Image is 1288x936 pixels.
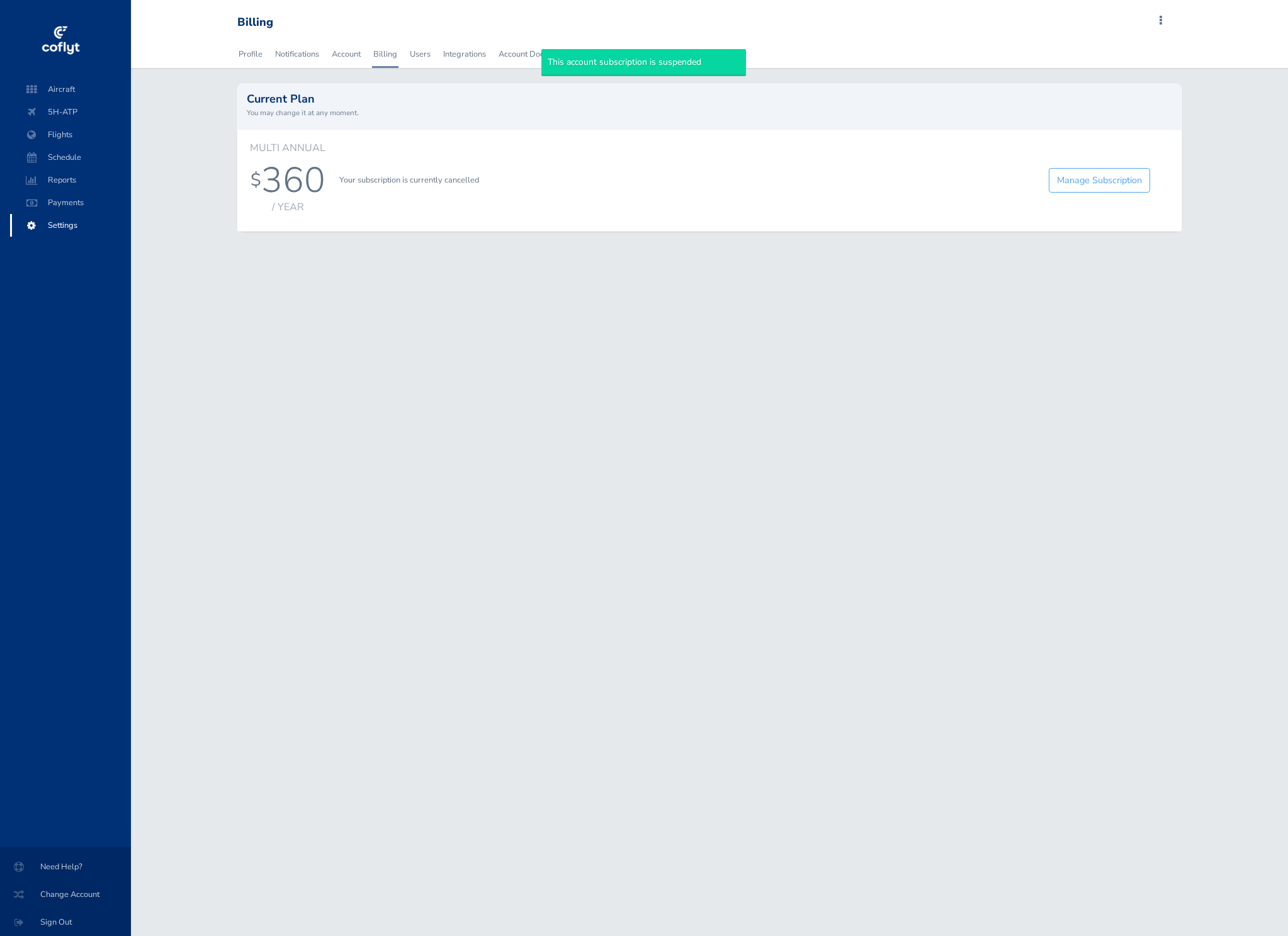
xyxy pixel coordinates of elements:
span: 5H-ATP [23,101,118,123]
span: Sign Out [15,911,116,933]
a: Personal Documents [582,40,659,68]
a: Integrations [442,40,487,68]
span: Change Account [15,883,116,906]
span: Settings [23,214,118,237]
a: Billing [372,40,398,68]
img: coflyt logo [40,22,81,60]
a: Account Documents [497,40,572,68]
div: Billing [237,16,273,30]
div: $ [251,170,261,191]
div: This account subscription is suspended [541,49,746,76]
a: Account [330,40,362,68]
p: Your subscription is currently cancelled [339,174,1030,186]
a: Users [409,40,432,68]
a: Profile [237,40,264,68]
a: Notifications [274,40,320,68]
small: You may change it at any moment. [247,107,1172,118]
div: 360 [261,159,325,201]
span: Schedule [23,146,118,169]
h6: Multi Annual [250,142,325,154]
span: Payments [23,191,118,214]
span: Flights [23,123,118,146]
h2: Current Plan [247,93,1172,104]
span: Aircraft [23,78,118,101]
a: Manage Subscription [1049,168,1150,193]
span: Reports [23,169,118,191]
div: / year [250,201,325,213]
span: Need Help? [15,855,116,878]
